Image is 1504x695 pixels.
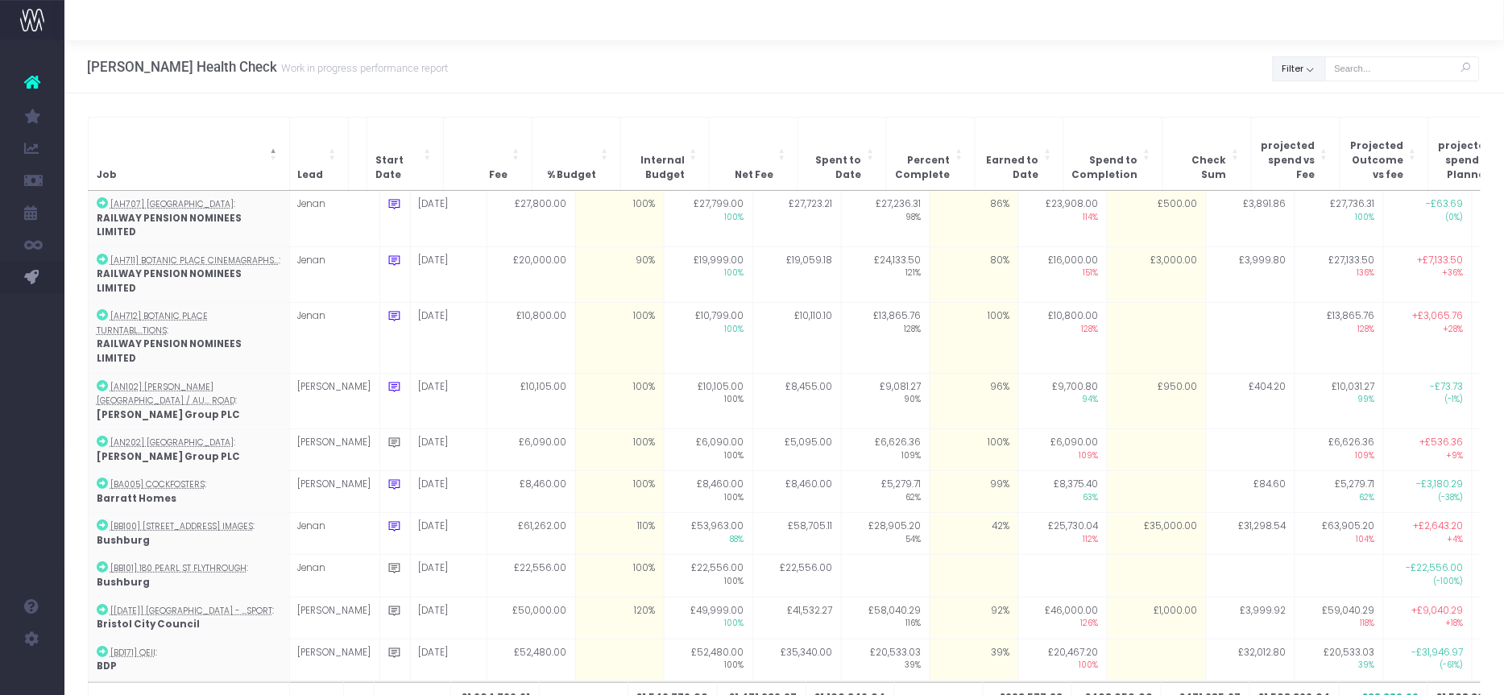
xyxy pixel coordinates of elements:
[110,198,234,210] abbr: [AH707] Botanic Place
[673,492,744,504] span: 100%
[487,555,575,597] td: £22,556.00
[1325,56,1480,81] input: Search...
[1303,492,1375,504] span: 62%
[752,597,841,639] td: £41,532.27
[1412,646,1464,660] span: -£31,946.97
[673,660,744,672] span: 100%
[88,513,289,555] td: :
[1018,639,1107,681] td: £20,467.20
[487,191,575,246] td: £27,800.00
[487,597,575,639] td: £50,000.00
[97,450,240,463] strong: [PERSON_NAME] Group PLC
[487,471,575,513] td: £8,460.00
[289,555,379,597] td: Jenan
[87,59,448,75] h3: [PERSON_NAME] Health Check
[841,191,930,246] td: £27,236.31
[752,373,841,429] td: £8,455.00
[1303,534,1375,546] span: 104%
[1063,117,1162,190] th: Spend to Completion: Activate to sort: Activate to sort
[1206,513,1295,555] td: £31,298.54
[1107,597,1206,639] td: £1,000.00
[1349,139,1404,182] span: Projected Outcome vs fee
[1107,191,1206,246] td: £500.00
[1206,191,1295,246] td: £3,891.86
[487,246,575,303] td: £20,000.00
[575,597,664,639] td: 120%
[1251,117,1340,190] th: projected spend vs Fee: Activate to sort: Activate to sort
[1072,154,1138,182] span: Spend to Completion
[886,117,975,190] th: Percent Complete: Activate to sort: Activate to sort
[110,562,247,574] abbr: [BB101] 180 Pearl St Flythrough
[1303,450,1375,462] span: 109%
[850,267,922,279] span: 121%
[930,303,1018,373] td: 100%
[752,429,841,471] td: £5,095.00
[97,310,208,337] abbr: [AH712] Botanic Place Turntable Animations
[806,154,862,182] span: Spent to Date
[1427,197,1464,212] span: -£63.69
[1295,597,1383,639] td: £59,040.29
[850,394,922,406] span: 90%
[1018,373,1107,429] td: £9,700.80
[664,513,752,555] td: £53,963.00
[850,534,922,546] span: 54%
[289,513,379,555] td: Jenan
[88,373,289,429] td: :
[97,337,242,365] strong: RAILWAY PENSION NOMINEES LIMITED
[410,597,487,639] td: [DATE]
[410,513,487,555] td: [DATE]
[930,471,1018,513] td: 99%
[1018,246,1107,303] td: £16,000.00
[97,576,150,589] strong: Bushburg
[88,555,289,597] td: :
[975,117,1063,190] th: Earned to Date: Activate to sort: Activate to sort
[20,663,44,687] img: images/default_profile_image.png
[752,303,841,373] td: £10,110.10
[110,520,253,532] abbr: [BB100] 180 Pearl St Images
[1437,139,1493,182] span: projected spend vs Planned
[1392,267,1464,279] span: +36%
[1107,373,1206,429] td: £950.00
[673,534,744,546] span: 88%
[1018,191,1107,246] td: £23,908.00
[289,246,379,303] td: Jenan
[289,117,348,190] th: Lead: Activate to sort: Activate to sort
[850,212,922,224] span: 98%
[110,478,205,490] abbr: [BA005] Cockfosters
[289,303,379,373] td: Jenan
[110,605,272,617] abbr: [BC100] Bristol City Centre - Transport
[673,212,744,224] span: 100%
[1413,309,1464,324] span: +£3,065.76
[752,513,841,555] td: £58,705.11
[575,429,664,471] td: 100%
[841,373,930,429] td: £9,081.27
[1171,154,1227,182] span: Check Sum
[1260,139,1315,182] span: projected spend vs Fee
[97,492,176,505] strong: Barratt Homes
[88,471,289,513] td: :
[110,647,155,659] abbr: [BD171] QEII
[375,154,419,182] span: Start Date
[575,246,664,303] td: 90%
[798,117,886,190] th: Spent to Date: Activate to sort: Activate to sort
[673,394,744,406] span: 100%
[1392,618,1464,630] span: +18%
[1295,513,1383,555] td: £63,905.20
[850,660,922,672] span: 39%
[850,324,922,336] span: 128%
[410,191,487,246] td: [DATE]
[1431,380,1464,395] span: -£73.73
[930,639,1018,681] td: 39%
[88,429,289,471] td: :
[1392,660,1464,672] span: (-61%)
[1392,576,1464,588] span: (-100%)
[620,117,709,190] th: Internal Budget: Activate to sort: Activate to sort
[1206,597,1295,639] td: £3,999.92
[895,154,951,182] span: Percent Complete
[664,191,752,246] td: £27,799.00
[410,429,487,471] td: [DATE]
[1018,471,1107,513] td: £8,375.40
[1295,191,1383,246] td: £27,736.31
[575,555,664,597] td: 100%
[664,597,752,639] td: £49,999.00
